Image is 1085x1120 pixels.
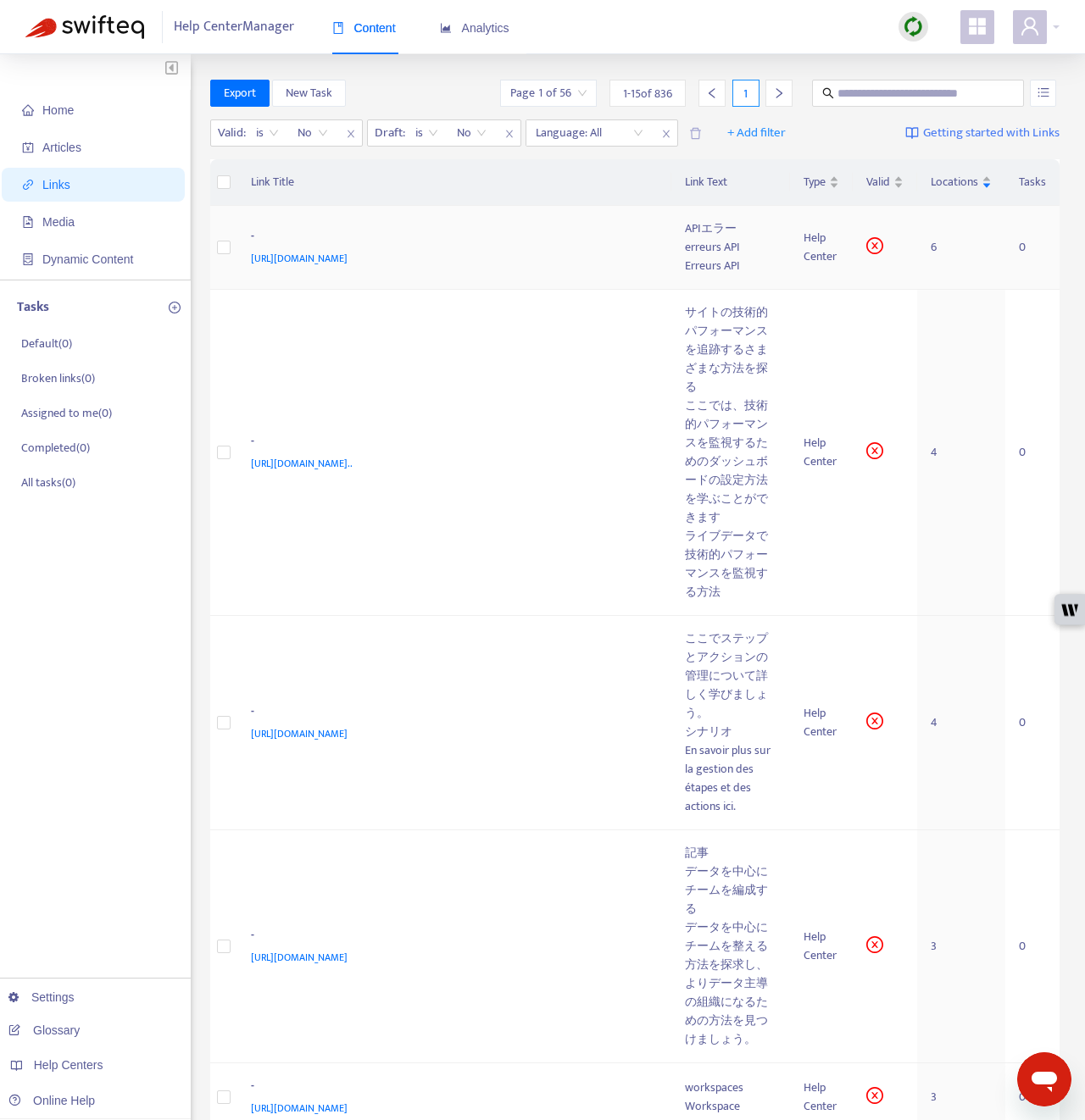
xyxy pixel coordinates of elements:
td: 0 [1005,290,1060,616]
iframe: Button to launch messaging window [1017,1052,1071,1106]
th: Link Text [671,159,790,206]
div: Help Center [804,704,839,741]
th: Valid [853,159,917,206]
span: close-circle [866,712,883,729]
span: Help Centers [34,1058,103,1072]
span: close-circle [866,1087,883,1104]
div: - [251,702,652,724]
div: - [251,926,652,948]
td: 4 [917,290,1005,616]
td: 0 [1005,830,1060,1063]
span: Media [42,215,75,229]
p: Assigned to me ( 0 ) [21,404,112,422]
div: Help Center [804,928,839,965]
button: + Add filter [715,119,798,147]
span: area-chart [440,22,452,34]
span: book [332,22,344,34]
span: account-book [22,141,34,153]
span: close [498,124,520,144]
p: Default ( 0 ) [21,335,72,352]
div: Workspace [685,1097,776,1116]
div: ここでステップとアクションの管理について詳しく学びましょう。 [685,629,776,723]
p: Completed ( 0 ) [21,439,90,457]
a: Online Help [8,1094,95,1107]
button: Export [210,80,270,107]
span: Getting started with Links [923,124,1060,143]
span: Links [42,178,70,191]
span: Help Center Manager [174,11,294,43]
td: 3 [917,830,1005,1063]
span: Draft : [368,120,408,146]
span: Articles [42,141,81,154]
th: Link Title [237,159,672,206]
div: - [251,227,652,249]
span: Content [332,21,396,35]
p: Tasks [17,297,49,318]
span: Type [804,173,826,191]
div: workspaces [685,1078,776,1097]
p: Broken links ( 0 ) [21,369,95,387]
span: New Task [286,84,332,103]
span: close [340,124,362,144]
div: - [251,1077,652,1099]
button: unordered-list [1030,80,1056,107]
div: 1 [732,80,759,107]
div: データを中心にチームを編成する [685,862,776,918]
span: right [773,87,785,99]
span: 1 - 15 of 836 [623,85,672,103]
span: Home [42,103,74,117]
th: Tasks [1005,159,1060,206]
a: Glossary [8,1023,80,1037]
div: En savoir plus sur la gestion des étapes et des actions ici. [685,741,776,816]
a: Settings [8,990,75,1004]
span: Export [224,84,256,103]
span: Analytics [440,21,509,35]
span: delete [689,127,702,140]
span: + Add filter [727,123,786,143]
div: Help Center [804,1078,839,1116]
a: Getting started with Links [905,119,1060,147]
th: Type [790,159,853,206]
p: All tasks ( 0 ) [21,474,75,491]
span: search [822,87,834,99]
span: Dynamic Content [42,252,133,266]
span: appstore [967,16,988,36]
span: container [22,253,34,265]
div: - [251,432,652,454]
div: 記事 [685,844,776,862]
div: Erreurs API [685,257,776,275]
span: left [706,87,718,99]
td: 0 [1005,206,1060,290]
span: No [298,120,328,146]
div: Help Center [804,434,839,471]
span: Locations [931,173,978,191]
div: Help Center [804,229,839,266]
span: Valid : [211,120,248,146]
button: New Task [272,80,346,107]
span: [URL][DOMAIN_NAME] [251,949,348,966]
td: 4 [917,616,1005,830]
img: Swifteq [25,15,144,39]
span: unordered-list [1038,86,1049,98]
img: image-link [905,126,919,140]
span: [URL][DOMAIN_NAME] [251,1100,348,1117]
div: サイトの技術的パフォーマンスを追跡するさまざまな方法を探る [685,303,776,396]
div: erreurs API [685,238,776,257]
span: close [655,124,677,144]
span: is [256,120,279,146]
td: 0 [1005,616,1060,830]
span: close-circle [866,936,883,953]
span: plus-circle [169,302,181,313]
div: APIエラー [685,219,776,238]
div: ライブデータで技術的パフォーマンスを監視する方法 [685,527,776,602]
span: close-circle [866,237,883,254]
span: link [22,179,34,191]
span: is [415,120,438,146]
td: 6 [917,206,1005,290]
span: No [457,120,487,146]
span: [URL][DOMAIN_NAME].. [251,455,353,472]
span: close-circle [866,442,883,459]
span: user [1020,16,1040,36]
div: シナリオ [685,723,776,741]
span: home [22,104,34,116]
